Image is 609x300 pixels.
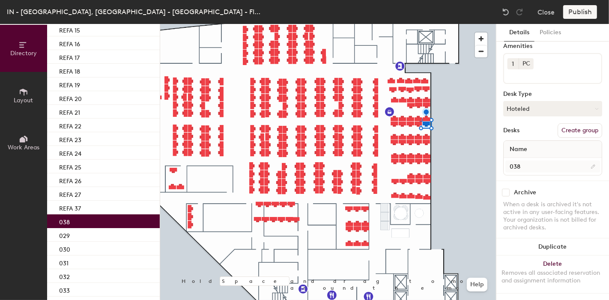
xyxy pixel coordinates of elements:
span: Name [505,142,531,157]
p: REFA 17 [59,52,80,62]
button: Policies [534,24,566,42]
button: Help [467,278,487,291]
p: REFA 22 [59,120,81,130]
span: 1 [512,59,514,68]
span: Directory [10,50,37,57]
p: REFA 23 [59,134,81,144]
button: Close [537,5,555,19]
p: 029 [59,230,70,240]
button: DeleteRemoves all associated reservation and assignment information [496,255,609,293]
button: Create group [558,123,602,138]
img: Undo [502,8,510,16]
p: REFA 20 [59,93,82,103]
input: Unnamed desk [505,160,600,172]
p: 032 [59,271,70,281]
button: Details [504,24,534,42]
div: Archive [514,189,536,196]
p: REFA 27 [59,189,81,199]
p: REFA 18 [59,65,80,75]
img: Redo [515,8,524,16]
div: When a desk is archived it's not active in any user-facing features. Your organization is not bil... [503,201,602,232]
p: REFA 25 [59,161,81,171]
button: 1 [507,58,519,69]
p: 031 [59,257,69,267]
div: Removes all associated reservation and assignment information [502,269,604,285]
p: REFA 26 [59,175,81,185]
div: Desk Type [503,91,602,98]
button: Duplicate [496,238,609,255]
span: Work Areas [8,144,39,151]
p: REFA 19 [59,79,80,89]
span: Layout [14,97,33,104]
button: Hoteled [503,101,602,116]
div: IN - [GEOGRAPHIC_DATA], [GEOGRAPHIC_DATA] - [GEOGRAPHIC_DATA] - Floor 11 [7,6,264,17]
p: REFA 16 [59,38,80,48]
p: REFA 21 [59,107,80,116]
p: REFA 15 [59,24,80,34]
p: REFA 24 [59,148,81,157]
p: 033 [59,285,70,294]
div: Amenities [503,43,602,50]
p: REFA 37 [59,202,81,212]
div: Desks [503,127,519,134]
div: PC [519,58,534,69]
p: 038 [59,216,70,226]
p: 030 [59,244,70,253]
